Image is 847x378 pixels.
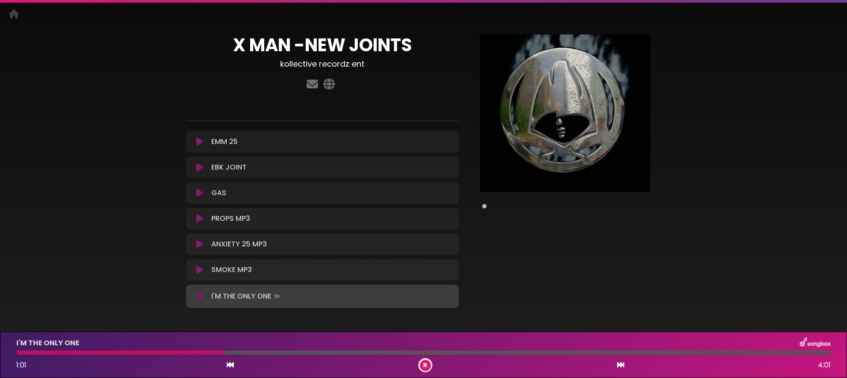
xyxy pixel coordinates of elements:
[211,290,284,302] p: I'M THE ONLY ONE
[16,338,79,348] p: I'M THE ONLY ONE
[186,59,459,69] h3: kollective recordz ent
[211,239,267,249] p: ANXIETY 25 MP3
[271,290,284,302] img: waveform4.gif
[211,213,250,224] p: PROPS MP3
[211,162,247,173] p: EBK JOINT
[480,34,650,192] img: Main Media
[211,265,252,275] p: SMOKE MP3
[800,337,831,349] img: songbox-logo-white.png
[211,136,238,147] p: EMM 25
[211,188,226,198] p: GAS
[186,34,459,56] h1: X MAN -NEW JOINTS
